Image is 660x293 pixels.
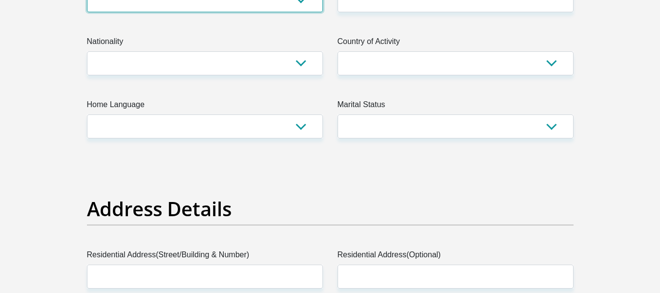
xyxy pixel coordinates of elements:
label: Country of Activity [338,36,574,51]
input: Valid residential address [87,265,323,289]
label: Residential Address(Street/Building & Number) [87,249,323,265]
label: Nationality [87,36,323,51]
label: Home Language [87,99,323,114]
label: Residential Address(Optional) [338,249,574,265]
label: Marital Status [338,99,574,114]
h2: Address Details [87,197,574,221]
input: Address line 2 (Optional) [338,265,574,289]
